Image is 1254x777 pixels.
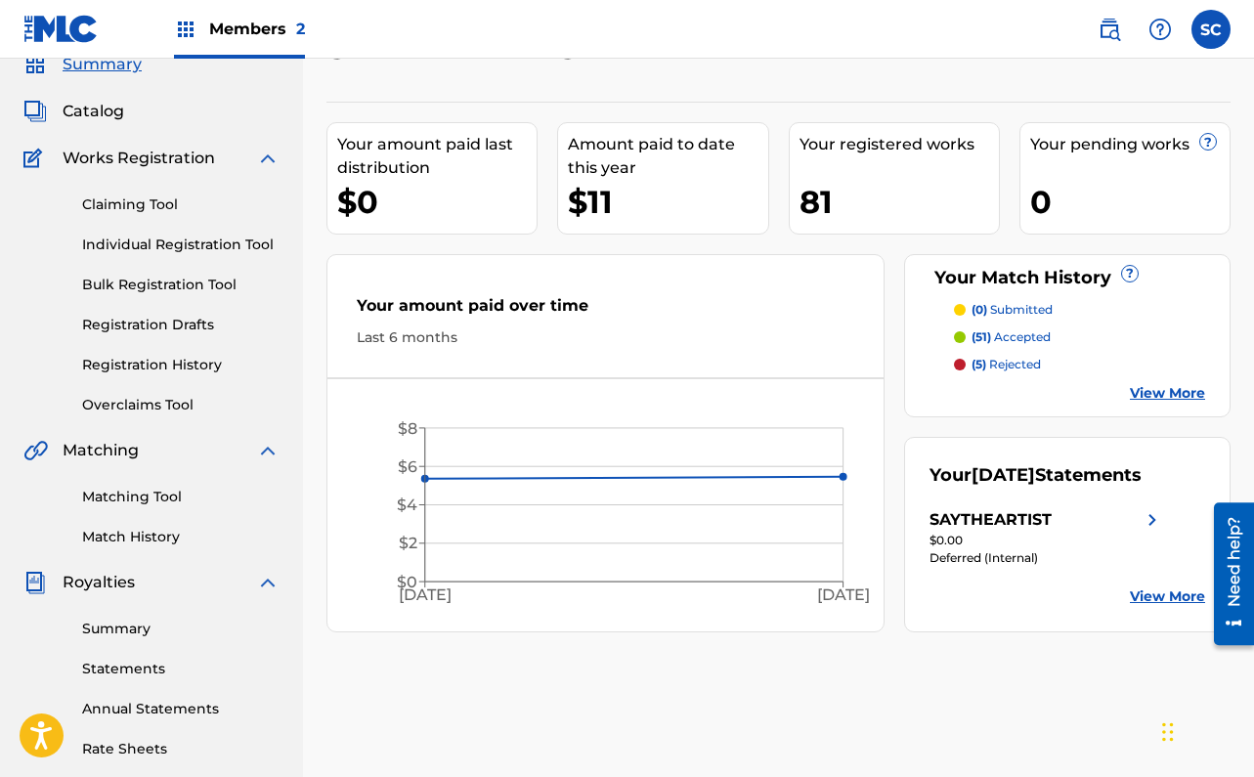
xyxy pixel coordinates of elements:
tspan: $2 [399,535,417,553]
a: (51) accepted [954,328,1205,346]
div: Your pending works [1030,133,1230,156]
p: submitted [972,301,1053,319]
div: $0.00 [930,532,1164,549]
img: Royalties [23,571,47,594]
img: Matching [23,439,48,462]
a: Overclaims Tool [82,395,280,415]
div: $11 [568,180,767,224]
div: Your Statements [930,462,1142,489]
a: Public Search [1090,10,1129,49]
div: Your Match History [930,265,1205,291]
div: $0 [337,180,537,224]
iframe: Resource Center [1199,496,1254,653]
a: Summary [82,619,280,639]
div: Drag [1162,703,1174,761]
a: SummarySummary [23,53,142,76]
a: View More [1130,586,1205,607]
span: (0) [972,302,987,317]
div: Your amount paid last distribution [337,133,537,180]
img: Summary [23,53,47,76]
div: User Menu [1191,10,1231,49]
span: 2 [296,20,305,38]
img: help [1148,18,1172,41]
p: rejected [972,356,1041,373]
a: Statements [82,659,280,679]
span: Summary [63,53,142,76]
span: Catalog [63,100,124,123]
tspan: $0 [397,573,417,591]
tspan: $8 [398,419,417,438]
img: expand [256,147,280,170]
div: 0 [1030,180,1230,224]
img: search [1098,18,1121,41]
a: Claiming Tool [82,194,280,215]
a: Annual Statements [82,699,280,719]
div: Last 6 months [357,327,854,348]
a: (5) rejected [954,356,1205,373]
span: ? [1200,134,1216,150]
span: Members [209,18,305,40]
tspan: $4 [397,496,417,514]
iframe: Chat Widget [1156,683,1254,777]
span: (5) [972,357,986,371]
img: expand [256,439,280,462]
a: Bulk Registration Tool [82,275,280,295]
span: Royalties [63,571,135,594]
span: (51) [972,329,991,344]
span: ? [1122,266,1138,281]
a: Match History [82,527,280,547]
tspan: [DATE] [399,586,452,605]
tspan: $6 [398,457,417,476]
img: Top Rightsholders [174,18,197,41]
img: Catalog [23,100,47,123]
div: Your amount paid over time [357,294,854,327]
a: Registration Drafts [82,315,280,335]
div: Amount paid to date this year [568,133,767,180]
div: SAYTHEARTIST [930,508,1052,532]
a: Rate Sheets [82,739,280,759]
span: Works Registration [63,147,215,170]
a: View More [1130,383,1205,404]
div: Help [1141,10,1180,49]
img: expand [256,571,280,594]
div: 81 [800,180,999,224]
p: accepted [972,328,1051,346]
a: Registration History [82,355,280,375]
tspan: [DATE] [818,586,871,605]
span: [DATE] [972,464,1035,486]
a: SAYTHEARTISTright chevron icon$0.00Deferred (Internal) [930,508,1164,567]
div: Deferred (Internal) [930,549,1164,567]
a: Matching Tool [82,487,280,507]
img: MLC Logo [23,15,99,43]
img: Works Registration [23,147,49,170]
img: right chevron icon [1141,508,1164,532]
span: Matching [63,439,139,462]
div: Your registered works [800,133,999,156]
a: (0) submitted [954,301,1205,319]
a: Individual Registration Tool [82,235,280,255]
a: CatalogCatalog [23,100,124,123]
